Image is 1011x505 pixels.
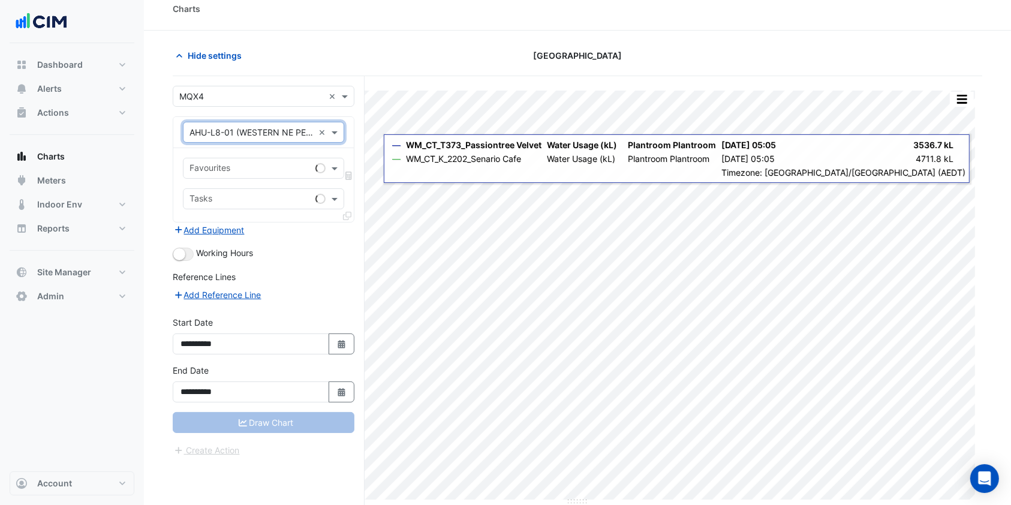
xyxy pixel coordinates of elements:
span: Clear [329,90,339,103]
app-icon: Indoor Env [16,199,28,211]
fa-icon: Select Date [336,387,347,397]
button: Add Reference Line [173,288,262,302]
button: Charts [10,145,134,169]
app-icon: Reports [16,223,28,235]
span: [GEOGRAPHIC_DATA] [533,49,622,62]
app-icon: Alerts [16,83,28,95]
span: Actions [37,107,69,119]
app-icon: Actions [16,107,28,119]
span: Choose Function [344,170,354,181]
span: Clear [318,126,329,139]
label: End Date [173,364,209,377]
app-icon: Meters [16,175,28,187]
span: Site Manager [37,266,91,278]
app-icon: Dashboard [16,59,28,71]
button: Dashboard [10,53,134,77]
button: Site Manager [10,260,134,284]
span: Hide settings [188,49,242,62]
button: Actions [10,101,134,125]
app-icon: Charts [16,151,28,163]
button: Add Equipment [173,223,245,237]
span: Admin [37,290,64,302]
div: Charts [173,2,200,15]
span: Meters [37,175,66,187]
app-icon: Site Manager [16,266,28,278]
div: Favourites [188,161,230,177]
button: Alerts [10,77,134,101]
fa-icon: Select Date [336,339,347,349]
button: Account [10,471,134,495]
div: Open Intercom Messenger [970,464,999,493]
button: More Options [950,92,974,107]
img: Company Logo [14,10,68,34]
span: Account [37,477,72,489]
button: Meters [10,169,134,193]
button: Hide settings [173,45,249,66]
div: Tasks [188,192,212,208]
span: Working Hours [196,248,253,258]
button: Admin [10,284,134,308]
span: Dashboard [37,59,83,71]
button: Reports [10,217,134,241]
span: Indoor Env [37,199,82,211]
span: Alerts [37,83,62,95]
span: Reports [37,223,70,235]
span: Clone Favourites and Tasks from this Equipment to other Equipment [343,211,351,221]
label: Reference Lines [173,270,236,283]
button: Indoor Env [10,193,134,217]
app-escalated-ticket-create-button: Please correct errors first [173,444,240,454]
label: Start Date [173,316,213,329]
span: Charts [37,151,65,163]
app-icon: Admin [16,290,28,302]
